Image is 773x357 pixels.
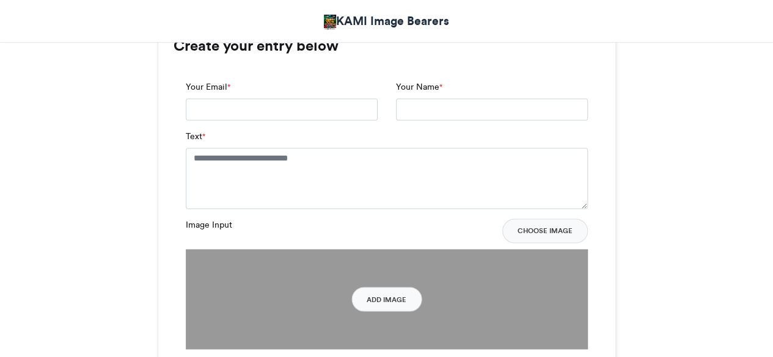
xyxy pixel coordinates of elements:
[186,81,230,93] label: Your Email
[186,218,232,231] label: Image Input
[396,81,442,93] label: Your Name
[186,130,205,143] label: Text
[174,38,600,53] h3: Create your entry below
[324,15,335,30] img: KAMI Image Bearers
[351,287,422,311] button: Add Image
[502,218,588,243] button: Choose Image
[324,12,449,30] a: KAMI Image Bearers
